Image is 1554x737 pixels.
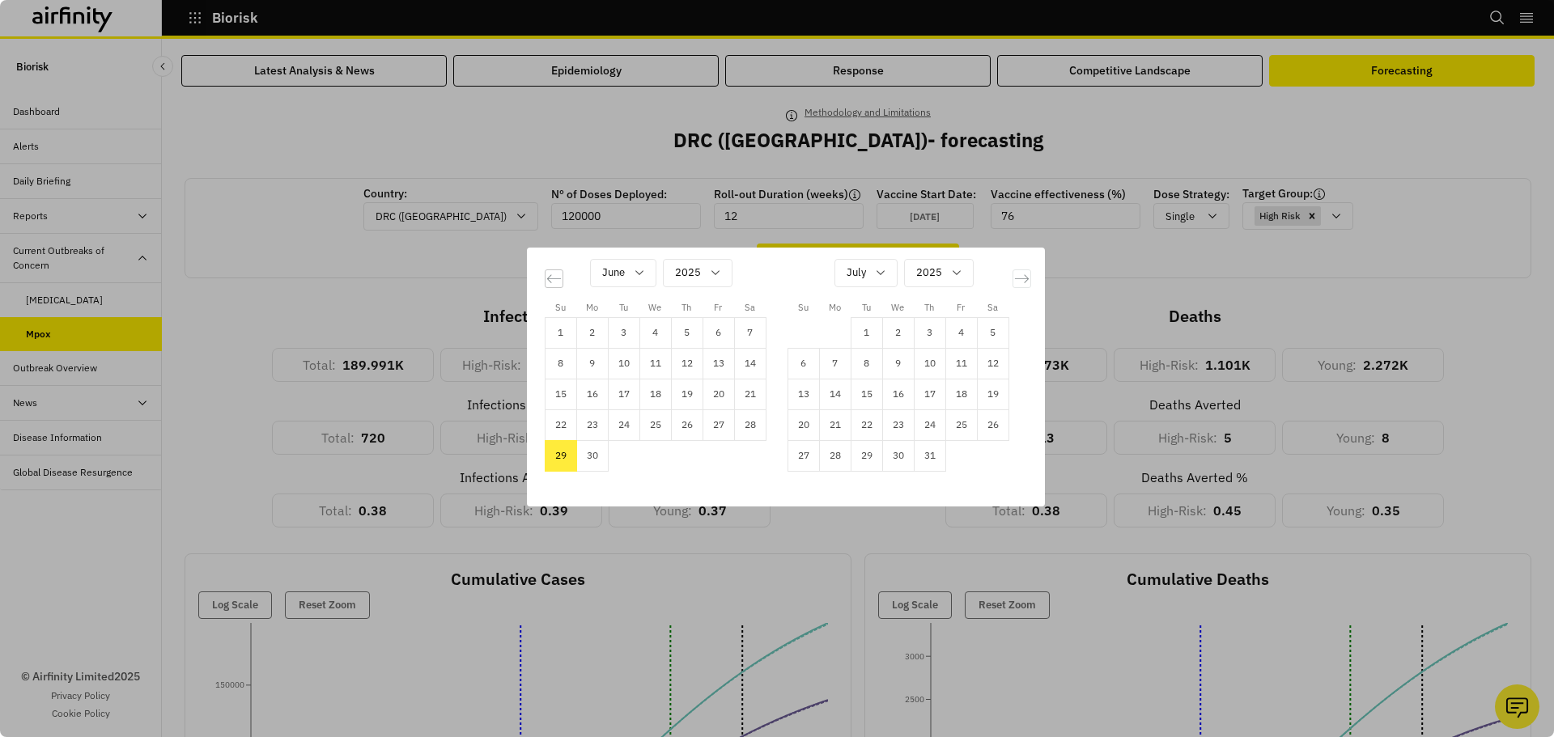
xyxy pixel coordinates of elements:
[819,379,851,409] td: Monday, July 14, 2025
[977,409,1008,440] td: Saturday, July 26, 2025
[545,348,576,379] td: Sunday, June 8, 2025
[671,409,703,440] td: Thursday, June 26, 2025
[671,317,703,348] td: Thursday, June 5, 2025
[703,348,734,379] td: Friday, June 13, 2025
[576,409,608,440] td: Monday, June 23, 2025
[945,379,977,409] td: Friday, July 18, 2025
[977,379,1008,409] td: Saturday, July 19, 2025
[945,348,977,379] td: Friday, July 11, 2025
[977,317,1008,348] td: Saturday, July 5, 2025
[882,317,914,348] td: Wednesday, July 2, 2025
[914,440,945,471] td: Thursday, July 31, 2025
[576,317,608,348] td: Monday, June 2, 2025
[576,440,608,471] td: Monday, June 30, 2025
[945,409,977,440] td: Friday, July 25, 2025
[639,409,671,440] td: Wednesday, June 25, 2025
[945,317,977,348] td: Friday, July 4, 2025
[671,348,703,379] td: Thursday, June 12, 2025
[851,317,882,348] td: Tuesday, July 1, 2025
[576,379,608,409] td: Monday, June 16, 2025
[851,440,882,471] td: Tuesday, July 29, 2025
[703,409,734,440] td: Friday, June 27, 2025
[671,379,703,409] td: Thursday, June 19, 2025
[734,379,766,409] td: Saturday, June 21, 2025
[608,379,639,409] td: Tuesday, June 17, 2025
[527,248,1049,490] div: Calendar
[545,379,576,409] td: Sunday, June 15, 2025
[788,440,819,471] td: Sunday, July 27, 2025
[819,409,851,440] td: Monday, July 21, 2025
[914,317,945,348] td: Thursday, July 3, 2025
[882,379,914,409] td: Wednesday, July 16, 2025
[734,409,766,440] td: Saturday, June 28, 2025
[788,348,819,379] td: Sunday, July 6, 2025
[639,317,671,348] td: Wednesday, June 4, 2025
[977,348,1008,379] td: Saturday, July 12, 2025
[819,348,851,379] td: Monday, July 7, 2025
[545,269,563,288] div: Move backward to switch to the previous month.
[882,409,914,440] td: Wednesday, July 23, 2025
[882,440,914,471] td: Wednesday, July 30, 2025
[851,409,882,440] td: Tuesday, July 22, 2025
[914,409,945,440] td: Thursday, July 24, 2025
[851,348,882,379] td: Tuesday, July 8, 2025
[545,409,576,440] td: Sunday, June 22, 2025
[703,379,734,409] td: Friday, June 20, 2025
[914,348,945,379] td: Thursday, July 10, 2025
[819,440,851,471] td: Monday, July 28, 2025
[608,409,639,440] td: Tuesday, June 24, 2025
[734,348,766,379] td: Saturday, June 14, 2025
[788,379,819,409] td: Sunday, July 13, 2025
[608,317,639,348] td: Tuesday, June 3, 2025
[545,440,576,471] td: Selected. Sunday, June 29, 2025
[545,317,576,348] td: Sunday, June 1, 2025
[608,348,639,379] td: Tuesday, June 10, 2025
[914,379,945,409] td: Thursday, July 17, 2025
[639,348,671,379] td: Wednesday, June 11, 2025
[882,348,914,379] td: Wednesday, July 9, 2025
[734,317,766,348] td: Saturday, June 7, 2025
[703,317,734,348] td: Friday, June 6, 2025
[788,409,819,440] td: Sunday, July 20, 2025
[576,348,608,379] td: Monday, June 9, 2025
[1013,269,1031,288] div: Move forward to switch to the next month.
[851,379,882,409] td: Tuesday, July 15, 2025
[639,379,671,409] td: Wednesday, June 18, 2025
